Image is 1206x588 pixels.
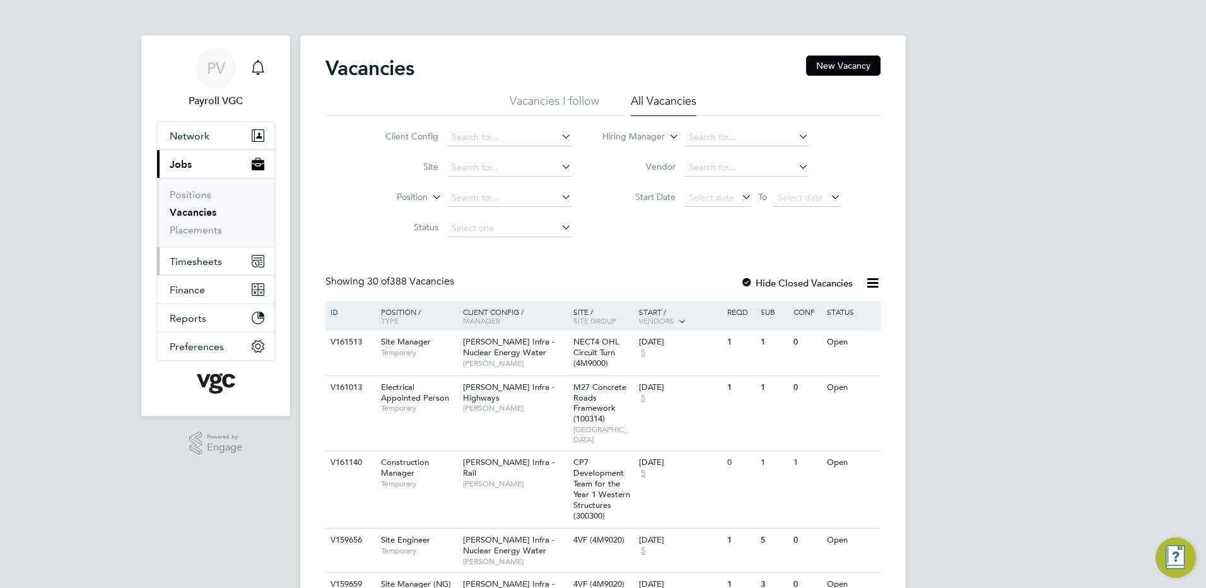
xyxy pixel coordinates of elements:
[447,189,571,207] input: Search for...
[197,373,235,394] img: vgcgroup-logo-retina.png
[381,348,457,358] span: Temporary
[724,529,757,552] div: 1
[636,301,724,332] div: Start /
[367,275,390,288] span: 30 of
[170,284,205,296] span: Finance
[157,247,274,275] button: Timesheets
[463,336,554,358] span: [PERSON_NAME] Infra - Nuclear Energy Water
[157,178,274,247] div: Jobs
[170,206,216,218] a: Vacancies
[156,93,275,109] span: Payroll VGC
[790,331,823,354] div: 0
[381,479,457,489] span: Temporary
[754,189,771,205] span: To
[758,331,790,354] div: 1
[170,224,222,236] a: Placements
[463,358,567,368] span: [PERSON_NAME]
[207,442,242,453] span: Engage
[381,457,429,478] span: Construction Manager
[573,382,626,425] span: M27 Concrete Roads Framework (100314)
[639,535,721,546] div: [DATE]
[156,48,275,109] a: PVPayroll VGC
[463,315,500,326] span: Manager
[573,425,633,444] span: [GEOGRAPHIC_DATA]
[460,301,570,331] div: Client Config /
[447,159,571,177] input: Search for...
[366,221,438,233] label: Status
[570,301,636,331] div: Site /
[325,275,457,288] div: Showing
[778,192,823,203] span: Select date
[325,56,414,81] h2: Vacancies
[724,331,757,354] div: 1
[639,337,721,348] div: [DATE]
[170,130,209,142] span: Network
[327,331,372,354] div: V161513
[573,315,616,326] span: Site Group
[603,191,676,203] label: Start Date
[639,546,647,556] span: 5
[157,276,274,303] button: Finance
[381,382,449,403] span: Electrical Appointed Person
[639,382,721,393] div: [DATE]
[824,451,879,474] div: Open
[824,331,879,354] div: Open
[639,315,674,326] span: Vendors
[207,432,242,442] span: Powered by
[366,161,438,172] label: Site
[170,189,211,201] a: Positions
[631,93,696,116] li: All Vacancies
[573,457,630,520] span: CP7 Development Team for the Year 1 Western Structures (300300)
[381,403,457,413] span: Temporary
[639,457,721,468] div: [DATE]
[170,341,224,353] span: Preferences
[381,546,457,556] span: Temporary
[824,301,879,322] div: Status
[758,376,790,399] div: 1
[463,382,554,403] span: [PERSON_NAME] Infra - Highways
[1156,538,1196,578] button: Engage Resource Center
[724,451,757,474] div: 0
[790,376,823,399] div: 0
[207,60,225,76] span: PV
[189,432,243,456] a: Powered byEngage
[170,158,192,170] span: Jobs
[327,376,372,399] div: V161013
[684,159,809,177] input: Search for...
[381,336,431,347] span: Site Manager
[639,393,647,404] span: 5
[824,376,879,399] div: Open
[573,534,624,545] span: 4VF (4M9020)
[806,56,881,76] button: New Vacancy
[758,451,790,474] div: 1
[758,301,790,322] div: Sub
[510,93,599,116] li: Vacancies I follow
[447,220,571,237] input: Select one
[157,122,274,150] button: Network
[355,191,428,204] label: Position
[327,451,372,474] div: V161140
[790,451,823,474] div: 1
[381,534,430,545] span: Site Engineer
[327,529,372,552] div: V159656
[592,131,665,143] label: Hiring Manager
[327,301,372,322] div: ID
[790,529,823,552] div: 0
[463,534,554,556] span: [PERSON_NAME] Infra - Nuclear Energy Water
[724,376,757,399] div: 1
[447,129,571,146] input: Search for...
[157,304,274,332] button: Reports
[639,468,647,479] span: 5
[724,301,757,322] div: Reqd
[366,131,438,142] label: Client Config
[141,35,290,416] nav: Main navigation
[170,256,222,268] span: Timesheets
[157,332,274,360] button: Preferences
[463,403,567,413] span: [PERSON_NAME]
[463,457,554,478] span: [PERSON_NAME] Infra - Rail
[367,275,454,288] span: 388 Vacancies
[381,315,399,326] span: Type
[824,529,879,552] div: Open
[573,336,619,368] span: NECT4 OHL Circuit Turn (4M9000)
[170,312,206,324] span: Reports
